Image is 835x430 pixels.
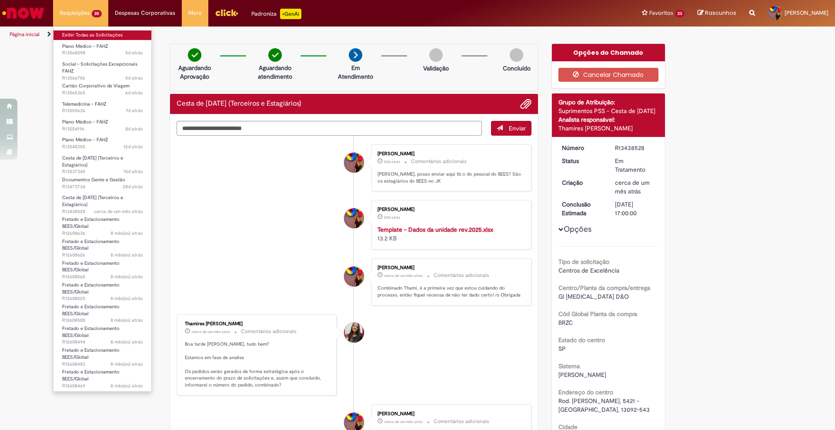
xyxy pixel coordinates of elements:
[62,273,143,280] span: R12608565
[177,121,482,136] textarea: Digite sua mensagem aqui...
[377,285,522,298] p: Combinado Thami, é a primeira vez que estou cuidando do processo, então fiquei receosa de não ter...
[615,200,655,217] div: [DATE] 17:00:00
[558,267,619,274] span: Centros de Excelência
[53,30,151,40] a: Exibir Todas as Solicitações
[615,157,655,174] div: Em Tratamento
[558,98,659,107] div: Grupo de Atribuição:
[62,119,108,125] span: Plano Médico - FAHZ
[185,321,330,327] div: Thamires [PERSON_NAME]
[110,361,143,367] time: 04/02/2025 17:08:49
[53,60,151,78] a: Aberto R13566786 : Social – Solicitações Excepcionais FAHZ
[60,9,90,17] span: Requisições
[384,159,400,164] time: 10/09/2025 10:47:09
[62,101,107,107] span: Telemedicina - FAHZ
[615,178,655,196] div: 22/08/2025 08:54:21
[53,26,152,392] ul: Requisições
[110,295,143,302] time: 04/02/2025 17:15:49
[555,178,609,187] dt: Criação
[384,419,423,424] span: cerca de um mês atrás
[558,397,650,413] span: Rod. [PERSON_NAME], 5421 - [GEOGRAPHIC_DATA], 13092-543
[62,238,120,252] span: Fretado e Estacionamento BEES/Global
[53,135,151,151] a: Aberto R13548355 : Plano Médico - FAHZ
[125,126,143,132] time: 22/09/2025 10:28:44
[110,230,143,237] span: 8 mês(es) atrás
[377,225,522,243] div: 13.2 KB
[62,383,143,390] span: R12608469
[110,230,143,237] time: 04/02/2025 17:28:09
[92,10,102,17] span: 20
[558,310,637,318] b: Cód Global Planta da compra
[124,168,143,175] time: 15/09/2025 17:57:21
[384,273,423,278] span: cerca de um mês atrás
[62,50,143,57] span: R13568098
[785,9,828,17] span: [PERSON_NAME]
[124,168,143,175] span: 15d atrás
[615,179,650,195] span: cerca de um mês atrás
[126,107,143,114] time: 23/09/2025 15:09:19
[62,369,120,382] span: Fretado e Estacionamento BEES/Global
[62,325,120,339] span: Fretado e Estacionamento BEES/Global
[125,50,143,56] time: 25/09/2025 17:06:06
[555,157,609,165] dt: Status
[558,107,659,115] div: Suprimentos PSS - Cesta de [DATE]
[94,208,143,215] span: cerca de um mês atrás
[241,328,297,335] small: Comentários adicionais
[94,208,143,215] time: 22/08/2025 08:54:22
[191,329,230,334] span: cerca de um mês atrás
[62,137,108,143] span: Plano Médico - FAHZ
[110,383,143,389] time: 04/02/2025 17:07:03
[110,339,143,345] span: 8 mês(es) atrás
[344,153,364,173] div: Agatha Montaldi De Carvalho
[62,230,143,237] span: R12608636
[251,9,301,19] div: Padroniza
[698,9,736,17] a: Rascunhos
[110,317,143,323] time: 04/02/2025 17:10:41
[215,6,238,19] img: click_logo_yellow_360x200.png
[377,207,522,212] div: [PERSON_NAME]
[558,293,629,300] span: Gl [MEDICAL_DATA] D&O
[53,324,151,343] a: Aberto R12608494 : Fretado e Estacionamento BEES/Global
[62,282,120,295] span: Fretado e Estacionamento BEES/Global
[62,339,143,346] span: R12608494
[62,194,123,208] span: Cesta de [DATE] (Terceiros e Estagiários)
[434,272,489,279] small: Comentários adicionais
[558,284,650,292] b: Centro/Planta da compra/entrega
[254,63,296,81] p: Aguardando atendimento
[509,124,526,132] span: Enviar
[649,9,673,17] span: Favoritos
[384,273,423,278] time: 29/08/2025 17:38:36
[377,226,493,233] a: Template - Dados da unidade rev.2025.xlsx
[53,237,151,256] a: Aberto R12608626 : Fretado e Estacionamento BEES/Global
[62,61,137,74] span: Social – Solicitações Excepcionais FAHZ
[558,68,659,82] button: Cancelar Chamado
[62,75,143,82] span: R13566786
[110,361,143,367] span: 8 mês(es) atrás
[384,215,400,220] span: 20d atrás
[552,44,665,61] div: Opções do Chamado
[125,90,143,96] span: 6d atrás
[411,158,467,165] small: Comentários adicionais
[53,81,151,97] a: Aberto R13565365 : Cartão Corporativo de Viagem
[125,75,143,81] span: 5d atrás
[377,151,522,157] div: [PERSON_NAME]
[558,124,659,133] div: Thamires [PERSON_NAME]
[191,329,230,334] time: 29/08/2025 17:01:07
[377,171,522,184] p: [PERSON_NAME], posso enviar aqui tb o do pessoal do BEES? São os estagiários do BEES no JK
[188,48,201,62] img: check-circle-green.png
[429,48,443,62] img: img-circle-grey.png
[110,252,143,258] span: 8 mês(es) atrás
[53,153,151,172] a: Aberto R13537345 : Cesta de Natal (Terceiros e Estagiários)
[125,75,143,81] time: 25/09/2025 14:04:28
[384,159,400,164] span: 20d atrás
[62,208,143,215] span: R13438528
[558,371,606,379] span: [PERSON_NAME]
[53,215,151,233] a: Aberto R12608636 : Fretado e Estacionamento BEES/Global
[177,100,301,108] h2: Cesta de Natal (Terceiros e Estagiários) Histórico de tíquete
[558,336,605,344] b: Estado do centro
[62,303,120,317] span: Fretado e Estacionamento BEES/Global
[62,107,143,114] span: R13559636
[491,121,531,136] button: Enviar
[110,273,143,280] span: 8 mês(es) atrás
[123,183,143,190] span: 28d atrás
